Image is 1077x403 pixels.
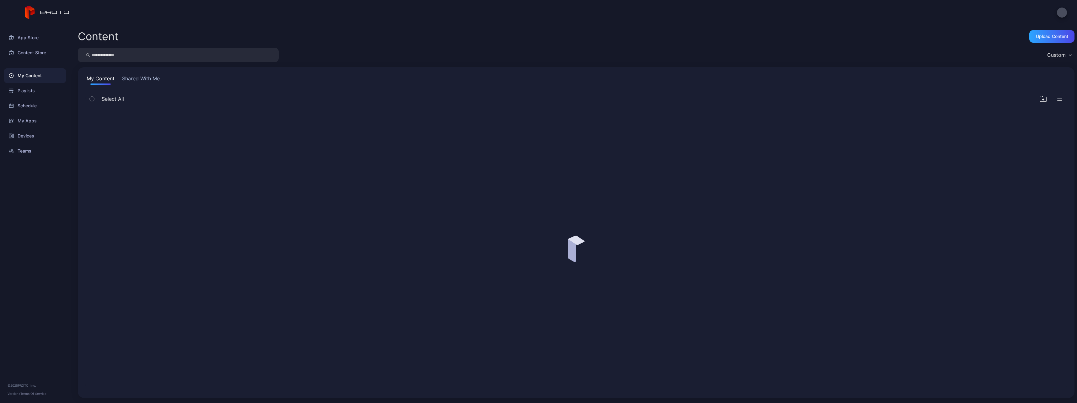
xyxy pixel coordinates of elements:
[85,75,116,85] button: My Content
[4,45,66,60] a: Content Store
[1029,30,1074,43] button: Upload Content
[20,392,46,395] a: Terms Of Service
[121,75,161,85] button: Shared With Me
[4,98,66,113] a: Schedule
[102,95,124,103] span: Select All
[4,113,66,128] a: My Apps
[4,30,66,45] a: App Store
[4,83,66,98] a: Playlists
[4,143,66,159] a: Teams
[1044,48,1074,62] button: Custom
[4,128,66,143] a: Devices
[8,383,62,388] div: © 2025 PROTO, Inc.
[78,31,118,42] div: Content
[1036,34,1068,39] div: Upload Content
[1047,52,1066,58] div: Custom
[8,392,20,395] span: Version •
[4,68,66,83] a: My Content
